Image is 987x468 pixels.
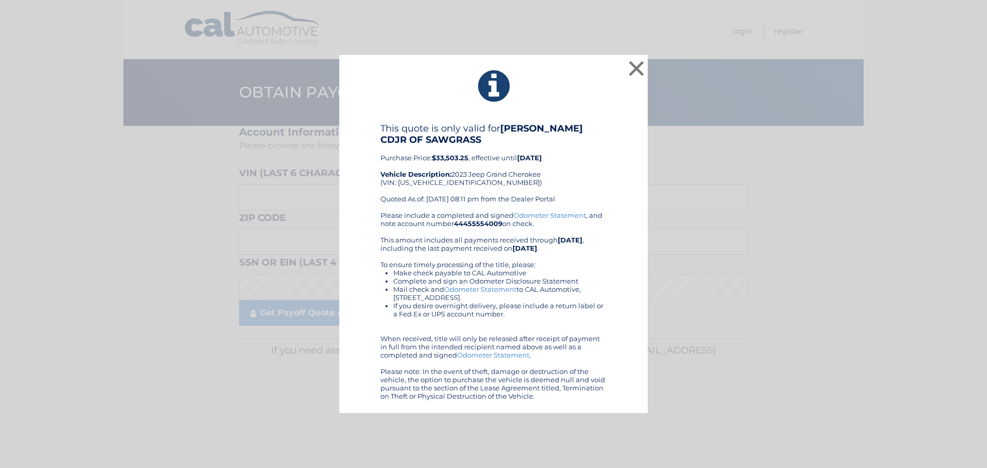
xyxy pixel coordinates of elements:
li: Complete and sign an Odometer Disclosure Statement [393,277,607,285]
li: If you desire overnight delivery, please include a return label or a Fed Ex or UPS account number. [393,302,607,318]
button: × [626,58,647,79]
div: Please include a completed and signed , and note account number on check. This amount includes al... [380,211,607,400]
a: Odometer Statement [444,285,517,293]
a: Odometer Statement [514,211,586,219]
div: Purchase Price: , effective until 2023 Jeep Grand Cherokee (VIN: [US_VEHICLE_IDENTIFICATION_NUMBE... [380,123,607,211]
a: Odometer Statement [457,351,529,359]
b: [DATE] [558,236,582,244]
li: Mail check and to CAL Automotive, [STREET_ADDRESS] [393,285,607,302]
strong: Vehicle Description: [380,170,451,178]
b: [PERSON_NAME] CDJR OF SAWGRASS [380,123,583,145]
b: 44455554009 [454,219,502,228]
b: [DATE] [517,154,542,162]
li: Make check payable to CAL Automotive [393,269,607,277]
b: [DATE] [513,244,537,252]
h4: This quote is only valid for [380,123,607,145]
b: $33,503.25 [432,154,468,162]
